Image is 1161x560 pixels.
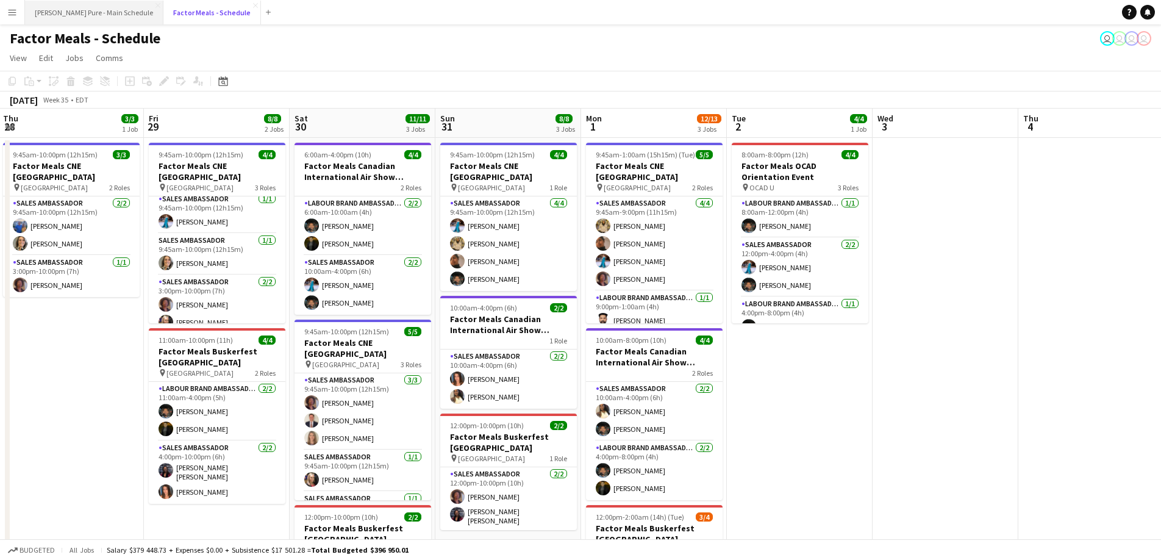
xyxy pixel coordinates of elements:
span: [GEOGRAPHIC_DATA] [166,368,234,378]
h3: Factor Meals Canadian International Air Show [GEOGRAPHIC_DATA] [295,160,431,182]
span: 10:00am-4:00pm (6h) [450,303,517,312]
span: 4 [1021,120,1038,134]
h3: Factor Meals Buskerfest [GEOGRAPHIC_DATA] [586,523,723,545]
span: 1 Role [549,336,567,345]
span: Budgeted [20,546,55,555]
span: 3 Roles [838,183,859,192]
app-job-card: 8:00am-8:00pm (12h)4/4Factor Meals OCAD Orientation Event OCAD U3 RolesLabour Brand Ambassadors1/... [732,143,868,323]
span: [GEOGRAPHIC_DATA] [604,183,671,192]
div: Salary $379 448.73 + Expenses $0.00 + Subsistence $17 501.28 = [107,545,409,555]
span: 4/4 [696,336,713,345]
app-job-card: 9:45am-1:00am (15h15m) (Tue)5/5Factor Meals CNE [GEOGRAPHIC_DATA] [GEOGRAPHIC_DATA]2 RolesSales A... [586,143,723,323]
span: 2/2 [550,421,567,430]
div: 2 Jobs [265,124,284,134]
span: Thu [3,113,18,124]
span: 2/2 [404,512,421,522]
div: 1 Job [851,124,866,134]
span: 2 [730,120,746,134]
a: View [5,50,32,66]
span: 12:00pm-2:00am (14h) (Tue) [596,512,684,522]
h3: Factor Meals Buskerfest [GEOGRAPHIC_DATA] [295,523,431,545]
span: 3 Roles [401,360,421,369]
span: 9:45am-10:00pm (12h15m) [450,150,535,159]
span: [GEOGRAPHIC_DATA] [458,183,525,192]
span: Total Budgeted $396 950.01 [311,545,409,555]
div: [DATE] [10,94,38,106]
h3: Factor Meals Buskerfest [GEOGRAPHIC_DATA] [440,431,577,453]
div: 1 Job [122,124,138,134]
div: 10:00am-8:00pm (10h)4/4Factor Meals Canadian International Air Show [GEOGRAPHIC_DATA]2 RolesSales... [586,328,723,500]
div: EDT [76,95,88,104]
app-job-card: 9:45am-10:00pm (12h15m)3/3Factor Meals CNE [GEOGRAPHIC_DATA] [GEOGRAPHIC_DATA]2 RolesSales Ambass... [3,143,140,297]
h3: Factor Meals Buskerfest [GEOGRAPHIC_DATA] [149,346,285,368]
app-card-role: Labour Brand Ambassadors1/14:00pm-8:00pm (4h)[PERSON_NAME] [732,297,868,339]
span: Mon [586,113,602,124]
span: 2/2 [550,303,567,312]
a: Edit [34,50,58,66]
app-job-card: 12:00pm-10:00pm (10h)2/2Factor Meals Buskerfest [GEOGRAPHIC_DATA] [GEOGRAPHIC_DATA]1 RoleSales Am... [440,414,577,530]
span: 28 [1,120,18,134]
button: Budgeted [6,544,57,557]
span: 10:00am-8:00pm (10h) [596,336,666,345]
span: Tue [732,113,746,124]
app-user-avatar: Tifany Scifo [1124,31,1139,46]
app-card-role: Sales Ambassador4/49:45am-10:00pm (12h15m)[PERSON_NAME][PERSON_NAME][PERSON_NAME][PERSON_NAME] [440,196,577,291]
span: 8/8 [555,114,573,123]
app-card-role: Sales Ambassador1/19:45am-10:00pm (12h15m)[PERSON_NAME] [295,450,431,492]
span: 12/13 [697,114,721,123]
span: 4/4 [259,336,276,345]
app-card-role: Sales Ambassador2/210:00am-4:00pm (6h)[PERSON_NAME][PERSON_NAME] [586,382,723,441]
h3: Factor Meals Canadian International Air Show [GEOGRAPHIC_DATA] [440,314,577,336]
span: 5/5 [696,150,713,159]
h3: Factor Meals CNE [GEOGRAPHIC_DATA] [149,160,285,182]
div: 3 Jobs [556,124,575,134]
a: Jobs [60,50,88,66]
app-card-role: Labour Brand Ambassadors1/18:00am-12:00pm (4h)[PERSON_NAME] [732,196,868,238]
span: 3 Roles [255,183,276,192]
app-job-card: 9:45am-10:00pm (12h15m)4/4Factor Meals CNE [GEOGRAPHIC_DATA] [GEOGRAPHIC_DATA]3 RolesSales Ambass... [149,143,285,323]
span: 1 [584,120,602,134]
span: [GEOGRAPHIC_DATA] [21,183,88,192]
app-card-role: Sales Ambassador2/212:00pm-10:00pm (10h)[PERSON_NAME][PERSON_NAME] [PERSON_NAME] [440,467,577,530]
span: 12:00pm-10:00pm (10h) [304,512,378,522]
span: 8:00am-8:00pm (12h) [741,150,809,159]
span: Sat [295,113,308,124]
app-job-card: 9:45am-10:00pm (12h15m)4/4Factor Meals CNE [GEOGRAPHIC_DATA] [GEOGRAPHIC_DATA]1 RoleSales Ambassa... [440,143,577,291]
app-card-role: Sales Ambassador2/24:00pm-10:00pm (6h)[PERSON_NAME] [PERSON_NAME][PERSON_NAME] [149,441,285,504]
div: 11:00am-10:00pm (11h)4/4Factor Meals Buskerfest [GEOGRAPHIC_DATA] [GEOGRAPHIC_DATA]2 RolesLabour ... [149,328,285,504]
span: 4/4 [850,114,867,123]
span: All jobs [67,545,96,555]
app-card-role: Sales Ambassador4/49:45am-9:00pm (11h15m)[PERSON_NAME][PERSON_NAME][PERSON_NAME][PERSON_NAME] [586,196,723,291]
h3: Factor Meals OCAD Orientation Event [732,160,868,182]
span: [GEOGRAPHIC_DATA] [458,454,525,463]
app-card-role: Sales Ambassador2/210:00am-4:00pm (6h)[PERSON_NAME][PERSON_NAME] [295,256,431,315]
app-card-role: Sales Ambassador2/210:00am-4:00pm (6h)[PERSON_NAME][PERSON_NAME] [440,350,577,409]
app-card-role: Sales Ambassador1/19:45am-10:00pm (12h15m)[PERSON_NAME] [149,234,285,275]
span: Jobs [65,52,84,63]
h3: Factor Meals CNE [GEOGRAPHIC_DATA] [440,160,577,182]
h3: Factor Meals CNE [GEOGRAPHIC_DATA] [586,160,723,182]
span: 3/3 [121,114,138,123]
app-user-avatar: Tifany Scifo [1100,31,1115,46]
app-job-card: 10:00am-4:00pm (6h)2/2Factor Meals Canadian International Air Show [GEOGRAPHIC_DATA]1 RoleSales A... [440,296,577,409]
button: [PERSON_NAME] Pure - Main Schedule [25,1,163,24]
h3: Factor Meals Canadian International Air Show [GEOGRAPHIC_DATA] [586,346,723,368]
span: 9:45am-10:00pm (12h15m) [304,327,389,336]
span: Thu [1023,113,1038,124]
span: Edit [39,52,53,63]
h3: Factor Meals CNE [GEOGRAPHIC_DATA] [3,160,140,182]
span: 31 [438,120,455,134]
app-card-role: Sales Ambassador2/29:45am-10:00pm (12h15m)[PERSON_NAME][PERSON_NAME] [3,196,140,256]
h3: Factor Meals CNE [GEOGRAPHIC_DATA] [295,337,431,359]
span: Fri [149,113,159,124]
span: 6:00am-4:00pm (10h) [304,150,371,159]
span: 4/4 [259,150,276,159]
app-job-card: 6:00am-4:00pm (10h)4/4Factor Meals Canadian International Air Show [GEOGRAPHIC_DATA]2 RolesLabour... [295,143,431,315]
span: 11:00am-10:00pm (11h) [159,336,233,345]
